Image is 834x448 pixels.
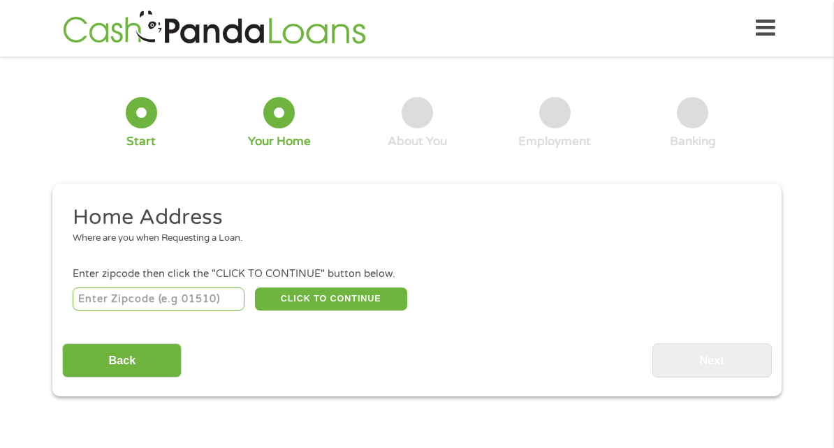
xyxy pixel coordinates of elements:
[652,343,772,378] input: Next
[73,288,245,311] input: Enter Zipcode (e.g 01510)
[518,134,591,149] div: Employment
[255,288,407,311] button: CLICK TO CONTINUE
[73,267,761,282] div: Enter zipcode then click the "CLICK TO CONTINUE" button below.
[59,8,370,48] img: GetLoanNow Logo
[126,134,156,149] div: Start
[388,134,447,149] div: About You
[62,343,182,378] input: Back
[73,204,752,232] h2: Home Address
[670,134,716,149] div: Banking
[248,134,311,149] div: Your Home
[73,232,752,246] div: Where are you when Requesting a Loan.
